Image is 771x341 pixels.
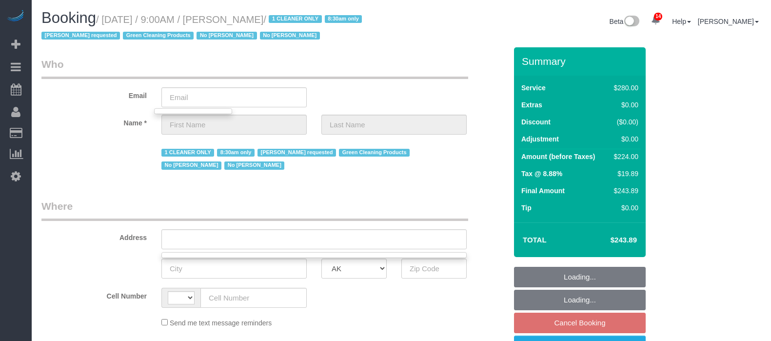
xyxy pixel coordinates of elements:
span: 8:30am only [325,15,362,23]
img: Automaid Logo [6,10,25,23]
input: Email [161,87,307,107]
input: Last Name [321,115,467,135]
label: Final Amount [521,186,565,196]
img: New interface [623,16,639,28]
div: $243.89 [610,186,638,196]
label: Amount (before Taxes) [521,152,595,161]
span: No [PERSON_NAME] [260,32,320,40]
legend: Where [41,199,468,221]
span: 14 [654,13,662,20]
a: Beta [610,18,640,25]
input: Cell Number [200,288,307,308]
label: Tax @ 8.88% [521,169,562,179]
label: Cell Number [34,288,154,301]
div: $19.89 [610,169,638,179]
span: No [PERSON_NAME] [224,161,284,169]
div: $0.00 [610,203,638,213]
label: Tip [521,203,532,213]
input: City [161,259,307,279]
h4: $243.89 [581,236,637,244]
span: Green Cleaning Products [123,32,194,40]
div: ($0.00) [610,117,638,127]
label: Discount [521,117,551,127]
label: Extras [521,100,542,110]
label: Service [521,83,546,93]
div: $0.00 [610,100,638,110]
span: 1 CLEANER ONLY [269,15,321,23]
input: Zip Code [401,259,467,279]
span: Green Cleaning Products [339,149,410,157]
a: 14 [646,10,665,31]
span: Booking [41,9,96,26]
span: 1 CLEANER ONLY [161,149,214,157]
span: 8:30am only [217,149,255,157]
legend: Who [41,57,468,79]
a: Help [672,18,691,25]
div: $224.00 [610,152,638,161]
strong: Total [523,236,547,244]
div: $280.00 [610,83,638,93]
span: [PERSON_NAME] requested [41,32,120,40]
span: No [PERSON_NAME] [197,32,257,40]
label: Address [34,229,154,242]
h3: Summary [522,56,641,67]
label: Adjustment [521,134,559,144]
input: First Name [161,115,307,135]
label: Name * [34,115,154,128]
small: / [DATE] / 9:00AM / [PERSON_NAME] [41,14,365,41]
label: Email [34,87,154,100]
span: [PERSON_NAME] requested [257,149,336,157]
span: No [PERSON_NAME] [161,161,221,169]
a: [PERSON_NAME] [698,18,759,25]
div: $0.00 [610,134,638,144]
span: Send me text message reminders [170,319,272,327]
